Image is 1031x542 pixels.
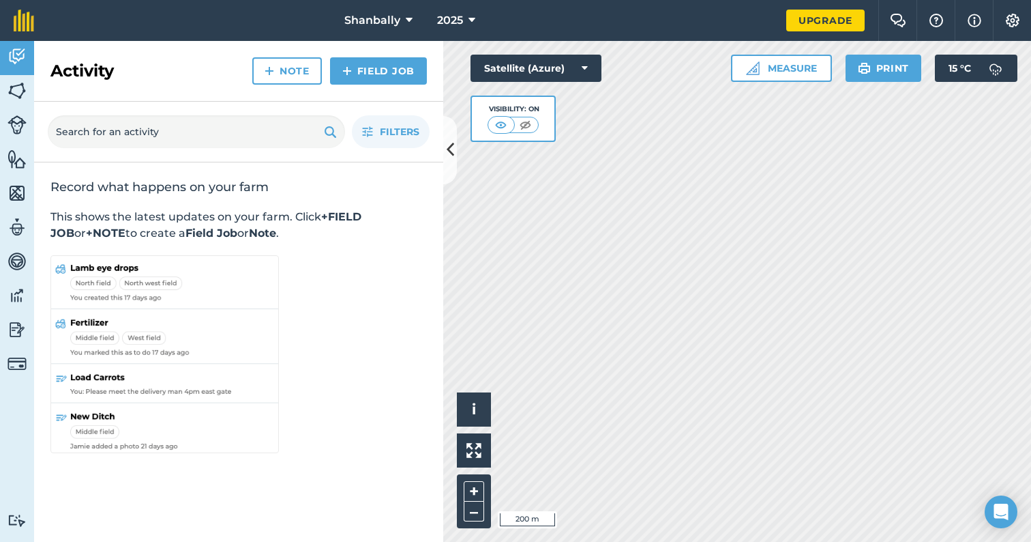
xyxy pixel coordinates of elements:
a: Note [252,57,322,85]
img: Ruler icon [746,61,760,75]
img: svg+xml;base64,PHN2ZyB4bWxucz0iaHR0cDovL3d3dy53My5vcmcvMjAwMC9zdmciIHdpZHRoPSIxNyIgaGVpZ2h0PSIxNy... [968,12,981,29]
img: svg+xml;base64,PHN2ZyB4bWxucz0iaHR0cDovL3d3dy53My5vcmcvMjAwMC9zdmciIHdpZHRoPSIxNCIgaGVpZ2h0PSIyNC... [265,63,274,79]
img: svg+xml;base64,PD94bWwgdmVyc2lvbj0iMS4wIiBlbmNvZGluZz0idXRmLTgiPz4KPCEtLSBHZW5lcmF0b3I6IEFkb2JlIE... [8,285,27,306]
button: Filters [352,115,430,148]
button: Print [846,55,922,82]
img: svg+xml;base64,PHN2ZyB4bWxucz0iaHR0cDovL3d3dy53My5vcmcvMjAwMC9zdmciIHdpZHRoPSIxOSIgaGVpZ2h0PSIyNC... [324,124,337,140]
img: svg+xml;base64,PD94bWwgdmVyc2lvbj0iMS4wIiBlbmNvZGluZz0idXRmLTgiPz4KPCEtLSBHZW5lcmF0b3I6IEFkb2JlIE... [8,115,27,134]
input: Search for an activity [48,115,345,148]
div: Visibility: On [488,104,539,115]
img: svg+xml;base64,PD94bWwgdmVyc2lvbj0iMS4wIiBlbmNvZGluZz0idXRmLTgiPz4KPCEtLSBHZW5lcmF0b3I6IEFkb2JlIE... [982,55,1009,82]
img: svg+xml;base64,PHN2ZyB4bWxucz0iaHR0cDovL3d3dy53My5vcmcvMjAwMC9zdmciIHdpZHRoPSI1NiIgaGVpZ2h0PSI2MC... [8,149,27,169]
span: Filters [380,124,419,139]
span: Shanbally [344,12,400,29]
h2: Activity [50,60,114,82]
img: svg+xml;base64,PHN2ZyB4bWxucz0iaHR0cDovL3d3dy53My5vcmcvMjAwMC9zdmciIHdpZHRoPSI1NiIgaGVpZ2h0PSI2MC... [8,81,27,101]
img: svg+xml;base64,PD94bWwgdmVyc2lvbj0iMS4wIiBlbmNvZGluZz0idXRmLTgiPz4KPCEtLSBHZW5lcmF0b3I6IEFkb2JlIE... [8,354,27,373]
img: A cog icon [1004,14,1021,27]
img: svg+xml;base64,PD94bWwgdmVyc2lvbj0iMS4wIiBlbmNvZGluZz0idXRmLTgiPz4KPCEtLSBHZW5lcmF0b3I6IEFkb2JlIE... [8,319,27,340]
strong: +NOTE [86,227,125,240]
span: 2025 [437,12,463,29]
img: svg+xml;base64,PD94bWwgdmVyc2lvbj0iMS4wIiBlbmNvZGluZz0idXRmLTgiPz4KPCEtLSBHZW5lcmF0b3I6IEFkb2JlIE... [8,46,27,67]
img: svg+xml;base64,PHN2ZyB4bWxucz0iaHR0cDovL3d3dy53My5vcmcvMjAwMC9zdmciIHdpZHRoPSIxNCIgaGVpZ2h0PSIyNC... [342,63,352,79]
img: svg+xml;base64,PHN2ZyB4bWxucz0iaHR0cDovL3d3dy53My5vcmcvMjAwMC9zdmciIHdpZHRoPSIxOSIgaGVpZ2h0PSIyNC... [858,60,871,76]
strong: Field Job [185,227,237,240]
img: svg+xml;base64,PD94bWwgdmVyc2lvbj0iMS4wIiBlbmNvZGluZz0idXRmLTgiPz4KPCEtLSBHZW5lcmF0b3I6IEFkb2JlIE... [8,514,27,527]
a: Field Job [330,57,427,85]
button: 15 °C [935,55,1017,82]
img: svg+xml;base64,PHN2ZyB4bWxucz0iaHR0cDovL3d3dy53My5vcmcvMjAwMC9zdmciIHdpZHRoPSI1NiIgaGVpZ2h0PSI2MC... [8,183,27,203]
div: Open Intercom Messenger [985,496,1017,528]
p: This shows the latest updates on your farm. Click or to create a or . [50,209,427,242]
span: 15 ° C [948,55,971,82]
span: i [472,401,476,418]
strong: Note [249,227,276,240]
img: fieldmargin Logo [14,10,34,31]
h2: Record what happens on your farm [50,179,427,195]
button: + [464,481,484,502]
img: svg+xml;base64,PD94bWwgdmVyc2lvbj0iMS4wIiBlbmNvZGluZz0idXRmLTgiPz4KPCEtLSBHZW5lcmF0b3I6IEFkb2JlIE... [8,251,27,272]
button: – [464,502,484,522]
img: Four arrows, one pointing top left, one top right, one bottom right and the last bottom left [466,443,481,458]
button: i [457,393,491,427]
img: Two speech bubbles overlapping with the left bubble in the forefront [890,14,906,27]
img: svg+xml;base64,PHN2ZyB4bWxucz0iaHR0cDovL3d3dy53My5vcmcvMjAwMC9zdmciIHdpZHRoPSI1MCIgaGVpZ2h0PSI0MC... [492,118,509,132]
button: Measure [731,55,832,82]
button: Satellite (Azure) [470,55,601,82]
a: Upgrade [786,10,865,31]
img: svg+xml;base64,PHN2ZyB4bWxucz0iaHR0cDovL3d3dy53My5vcmcvMjAwMC9zdmciIHdpZHRoPSI1MCIgaGVpZ2h0PSI0MC... [517,118,534,132]
img: svg+xml;base64,PD94bWwgdmVyc2lvbj0iMS4wIiBlbmNvZGluZz0idXRmLTgiPz4KPCEtLSBHZW5lcmF0b3I6IEFkb2JlIE... [8,217,27,238]
img: A question mark icon [928,14,944,27]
